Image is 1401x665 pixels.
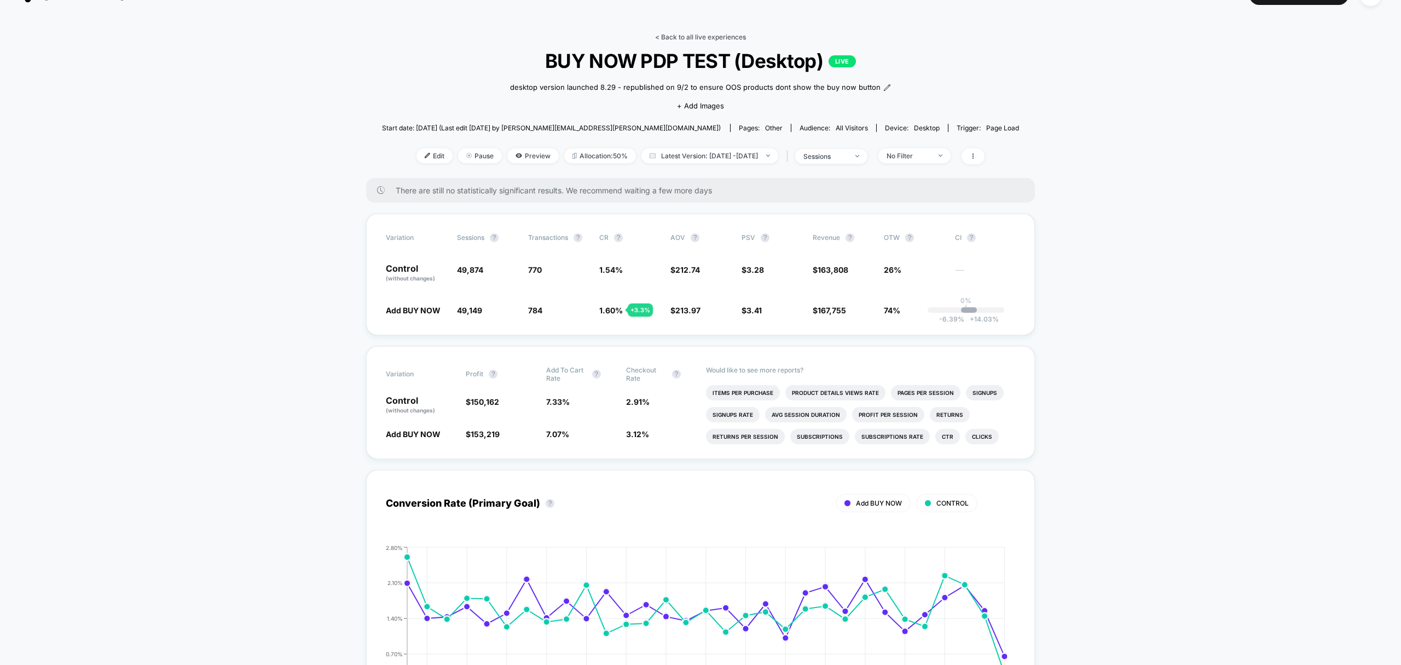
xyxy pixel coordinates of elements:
button: ? [614,233,623,242]
li: Clicks [965,429,999,444]
span: desktop [914,124,940,132]
span: $ [813,306,846,315]
span: CONTROL [936,499,969,507]
span: Profit [466,370,483,378]
span: Variation [386,233,446,242]
span: Device: [876,124,948,132]
li: Product Details Views Rate [785,385,885,400]
p: 0% [960,296,971,305]
span: Checkout Rate [626,366,667,382]
li: Returns [930,407,970,422]
tspan: 2.80% [386,544,403,551]
span: 7.07 % [546,429,569,439]
span: 2.91 % [626,397,650,406]
span: 784 [528,306,542,315]
span: --- [955,267,1015,283]
li: Items Per Purchase [706,385,780,400]
li: Avg Session Duration [765,407,847,422]
span: 49,149 [457,306,482,315]
span: There are still no statistically significant results. We recommend waiting a few more days [396,186,1013,195]
span: 3.41 [746,306,762,315]
span: Latest Version: [DATE] - [DATE] [641,148,778,163]
button: ? [691,233,699,242]
span: Sessions [457,233,484,242]
button: ? [672,370,681,379]
span: $ [670,265,700,274]
span: $ [670,306,700,315]
span: $ [742,306,762,315]
p: Control [386,264,446,283]
button: ? [574,233,582,242]
tspan: 2.10% [387,579,403,586]
img: end [766,154,770,157]
span: 150,162 [471,397,499,406]
button: ? [967,233,976,242]
li: Profit Per Session [852,407,924,422]
span: 3.28 [746,265,764,274]
span: CI [955,233,1015,242]
li: Subscriptions Rate [855,429,930,444]
span: 163,808 [818,265,848,274]
a: < Back to all live experiences [655,33,746,41]
span: All Visitors [836,124,868,132]
span: $ [466,397,499,406]
span: + Add Images [677,101,724,110]
span: OTW [884,233,944,242]
span: (without changes) [386,407,435,414]
span: Start date: [DATE] (Last edit [DATE] by [PERSON_NAME][EMAIL_ADDRESS][PERSON_NAME][DOMAIN_NAME]) [382,124,721,132]
li: Pages Per Session [891,385,960,400]
li: Signups Rate [706,407,760,422]
span: Add BUY NOW [386,429,441,439]
li: Signups [966,385,1004,400]
img: rebalance [572,153,577,159]
p: Would like to see more reports? [706,366,1015,374]
span: Pause [458,148,502,163]
span: 1.54 % [599,265,623,274]
span: Transactions [528,233,568,242]
span: 3.12 % [626,429,649,439]
span: 49,874 [457,265,483,274]
span: AOV [670,233,685,242]
img: edit [425,153,430,158]
span: Preview [507,148,559,163]
span: desktop version launched 8.29﻿ - republished on 9/2 to ensure OOS products dont show the buy now ... [510,82,881,93]
button: ? [490,233,499,242]
span: Edit [416,148,453,163]
span: 153,219 [471,429,500,439]
span: 1.60 % [599,306,623,315]
span: 7.33 % [546,397,570,406]
button: ? [546,499,554,508]
div: No Filter [887,152,930,160]
span: CR [599,233,609,242]
img: calendar [650,153,656,158]
p: LIVE [829,55,856,67]
span: Page Load [986,124,1019,132]
span: (without changes) [386,275,435,282]
span: Add BUY NOW [386,306,441,315]
span: $ [466,429,500,439]
button: ? [489,370,497,379]
p: | [965,305,967,313]
button: ? [905,233,914,242]
span: Revenue [813,233,840,242]
p: Control [386,396,455,415]
span: 212.74 [675,265,700,274]
div: Audience: [800,124,868,132]
div: Pages: [739,124,783,132]
span: PSV [742,233,755,242]
span: 770 [528,265,542,274]
span: 26% [884,265,901,274]
li: Ctr [935,429,960,444]
div: + 3.3 % [628,303,653,317]
span: Allocation: 50% [564,148,636,163]
span: other [765,124,783,132]
tspan: 1.40% [387,615,403,621]
button: ? [761,233,769,242]
span: 14.03 % [964,315,999,323]
span: + [970,315,974,323]
div: sessions [803,152,847,160]
tspan: 0.70% [386,650,403,657]
span: 213.97 [675,306,700,315]
li: Subscriptions [790,429,849,444]
img: end [939,154,942,157]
